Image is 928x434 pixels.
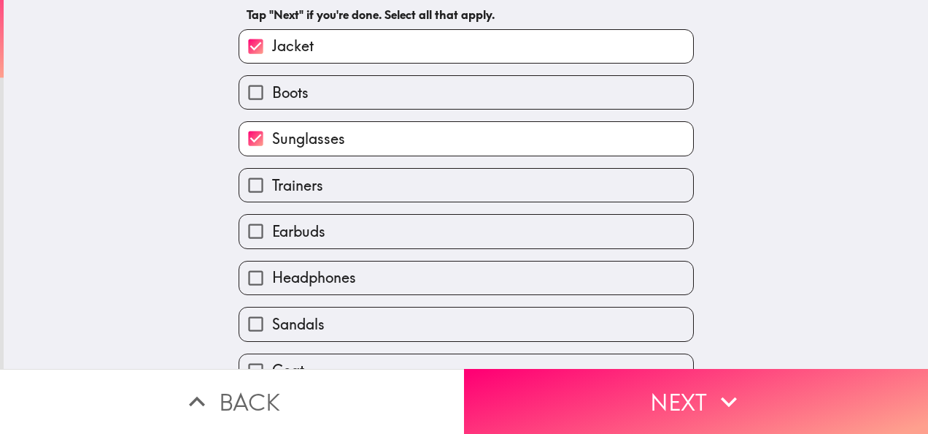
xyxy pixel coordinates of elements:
[239,30,693,63] button: Jacket
[239,169,693,202] button: Trainers
[247,7,686,23] h6: Tap "Next" if you're done. Select all that apply.
[272,314,325,335] span: Sandals
[272,267,356,288] span: Headphones
[239,122,693,155] button: Sunglasses
[464,369,928,434] button: Next
[239,215,693,248] button: Earbuds
[272,36,314,56] span: Jacket
[239,308,693,340] button: Sandals
[239,76,693,109] button: Boots
[272,360,304,381] span: Coat
[239,262,693,294] button: Headphones
[272,129,345,149] span: Sunglasses
[239,354,693,387] button: Coat
[272,175,323,196] span: Trainers
[272,221,325,242] span: Earbuds
[272,83,309,103] span: Boots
